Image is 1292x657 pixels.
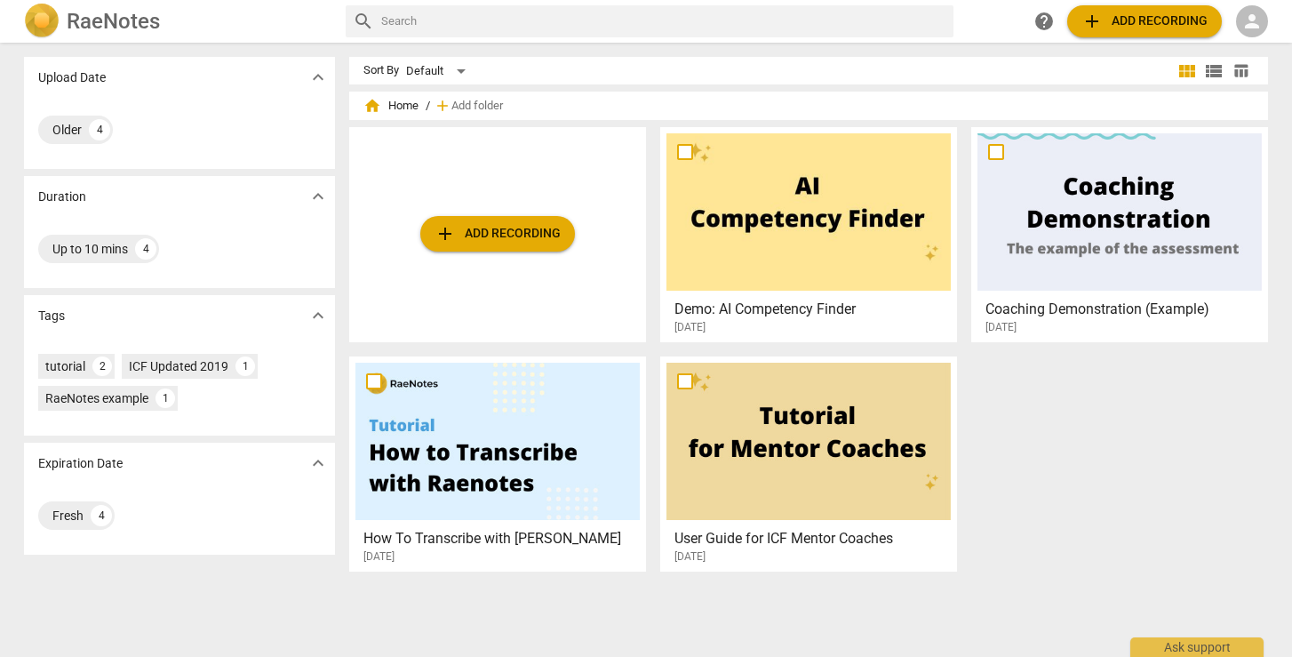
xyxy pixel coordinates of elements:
a: Demo: AI Competency Finder[DATE] [666,133,951,334]
h3: How To Transcribe with RaeNotes [363,528,642,549]
span: / [426,100,430,113]
span: view_list [1203,60,1224,82]
a: LogoRaeNotes [24,4,331,39]
p: Tags [38,307,65,325]
h3: User Guide for ICF Mentor Coaches [674,528,953,549]
span: table_chart [1232,62,1249,79]
div: Sort By [363,64,399,77]
span: home [363,97,381,115]
div: 2 [92,357,112,376]
div: 4 [89,119,110,140]
div: 4 [135,238,156,260]
span: [DATE] [985,320,1017,335]
span: expand_more [307,67,329,88]
span: [DATE] [363,549,395,565]
span: expand_more [307,186,329,207]
button: Show more [305,183,331,210]
h2: RaeNotes [67,9,160,34]
span: Add recording [1081,11,1208,32]
span: [DATE] [674,320,706,335]
span: Add recording [435,223,561,244]
div: 1 [156,389,175,408]
span: view_module [1176,60,1198,82]
h3: Coaching Demonstration (Example) [985,299,1264,320]
h3: Demo: AI Competency Finder [674,299,953,320]
span: expand_more [307,453,329,474]
span: person [1241,11,1263,32]
span: add [435,223,456,244]
button: Show more [305,450,331,477]
span: help [1033,11,1055,32]
input: Search [381,7,946,36]
span: Home [363,97,419,115]
div: tutorial [45,357,85,375]
div: 4 [91,505,112,526]
div: Default [406,57,472,85]
div: 1 [235,357,255,376]
p: Duration [38,188,86,206]
a: Coaching Demonstration (Example)[DATE] [977,133,1262,334]
button: Show more [305,64,331,91]
p: Upload Date [38,68,106,87]
span: expand_more [307,305,329,326]
a: User Guide for ICF Mentor Coaches[DATE] [666,363,951,564]
div: Up to 10 mins [52,240,128,258]
a: Help [1028,5,1060,37]
button: Table view [1227,58,1254,84]
span: search [353,11,374,32]
button: Show more [305,302,331,329]
a: How To Transcribe with [PERSON_NAME][DATE] [355,363,640,564]
span: Add folder [451,100,503,113]
p: Expiration Date [38,454,123,473]
div: Fresh [52,507,84,525]
div: RaeNotes example [45,389,148,407]
button: Tile view [1174,58,1200,84]
div: Ask support [1130,637,1264,657]
button: Upload [1067,5,1222,37]
div: Older [52,121,82,139]
span: add [1081,11,1103,32]
img: Logo [24,4,60,39]
span: add [434,97,451,115]
button: Upload [420,216,575,252]
button: List view [1200,58,1227,84]
div: ICF Updated 2019 [129,357,228,375]
span: [DATE] [674,549,706,565]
